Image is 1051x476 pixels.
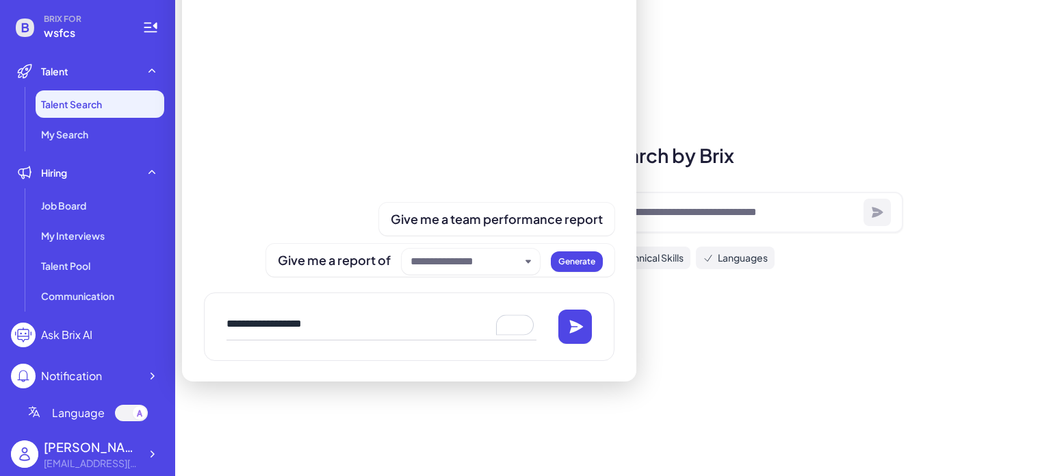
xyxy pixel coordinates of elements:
div: Notification [41,368,102,384]
div: freichdelapp@wsfcs.k12.nc.us [44,456,140,471]
span: Job Board [41,199,86,212]
span: Talent [41,64,68,78]
span: BRIX FOR [44,14,126,25]
span: My Search [41,127,88,141]
span: Talent Pool [41,259,90,273]
span: Language [52,405,105,421]
span: My Interviews [41,229,105,242]
span: Technical Skills [618,251,684,265]
div: delapp [44,438,140,456]
span: Talent Search [41,97,102,111]
img: user_logo.png [11,440,38,468]
span: Languages [718,251,768,265]
div: Ask Brix AI [41,327,92,343]
span: Hiring [41,166,67,179]
span: wsfcs [44,25,126,41]
span: Communication [41,289,114,303]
